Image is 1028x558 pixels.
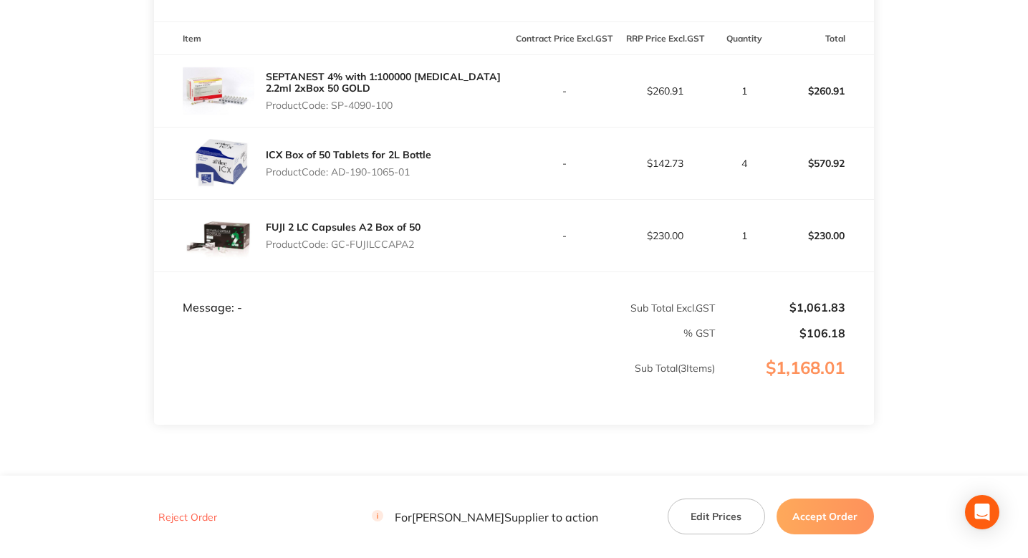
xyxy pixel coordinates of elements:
[183,55,254,127] img: b3JuczlzMQ
[615,230,715,241] p: $230.00
[716,358,873,407] p: $1,168.01
[514,21,615,55] th: Contract Price Excl. GST
[774,74,873,108] p: $260.91
[266,100,514,111] p: Product Code: SP-4090-100
[774,146,873,181] p: $570.92
[774,218,873,253] p: $230.00
[154,21,514,55] th: Item
[716,158,772,169] p: 4
[615,85,715,97] p: $260.91
[515,85,615,97] p: -
[266,221,421,234] a: FUJI 2 LC Capsules A2 Box of 50
[716,301,845,314] p: $1,061.83
[615,158,715,169] p: $142.73
[773,21,874,55] th: Total
[668,499,765,534] button: Edit Prices
[515,230,615,241] p: -
[515,158,615,169] p: -
[965,495,999,529] div: Open Intercom Messenger
[515,302,715,314] p: Sub Total Excl. GST
[266,70,501,95] a: SEPTANEST 4% with 1:100000 [MEDICAL_DATA] 2.2ml 2xBox 50 GOLD
[154,272,514,315] td: Message: -
[183,128,254,199] img: MjBkNzhlNw
[716,230,772,241] p: 1
[155,327,715,339] p: % GST
[615,21,716,55] th: RRP Price Excl. GST
[716,327,845,340] p: $106.18
[777,499,874,534] button: Accept Order
[183,200,254,271] img: eXZiZWhqMw
[372,510,598,524] p: For [PERSON_NAME] Supplier to action
[266,148,431,161] a: ICX Box of 50 Tablets for 2L Bottle
[716,21,773,55] th: Quantity
[716,85,772,97] p: 1
[266,239,421,250] p: Product Code: GC-FUJILCCAPA2
[155,362,715,403] p: Sub Total ( 3 Items)
[266,166,431,178] p: Product Code: AD-190-1065-01
[154,511,221,524] button: Reject Order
